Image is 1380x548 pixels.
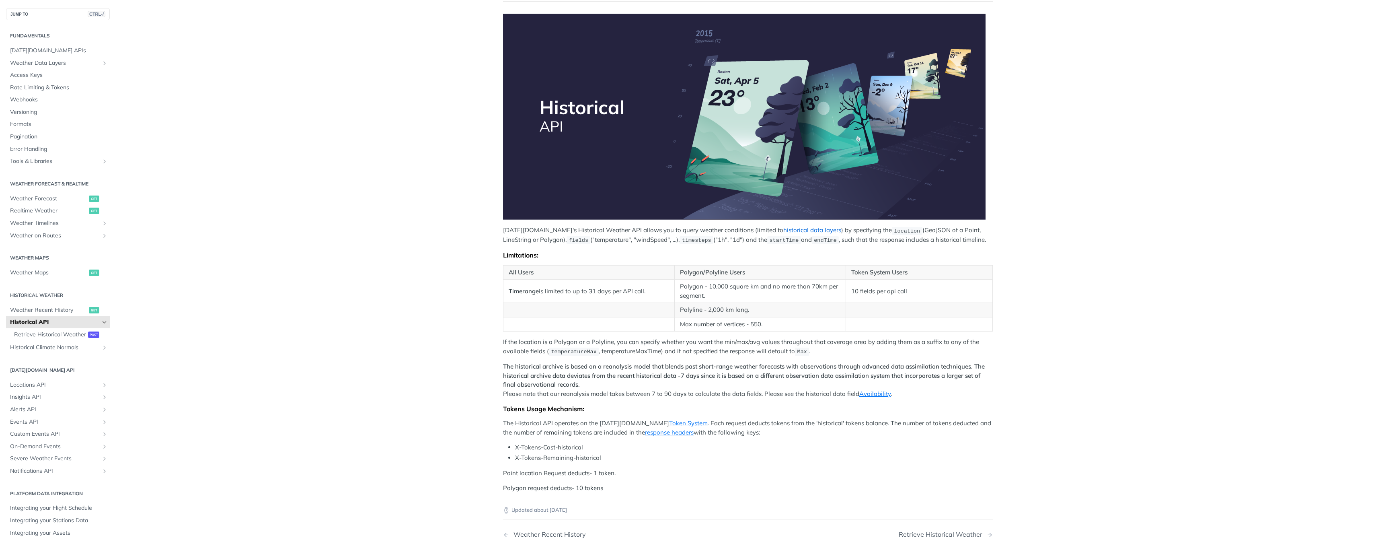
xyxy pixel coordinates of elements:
span: Integrating your Stations Data [10,517,108,525]
a: Weather on RoutesShow subpages for Weather on Routes [6,230,110,242]
span: Webhooks [10,96,108,104]
button: Show subpages for Historical Climate Normals [101,344,108,351]
span: Integrating your Flight Schedule [10,504,108,512]
button: Show subpages for Alerts API [101,406,108,413]
span: Events API [10,418,99,426]
span: Retrieve Historical Weather [14,331,86,339]
span: Formats [10,120,108,128]
a: Webhooks [6,94,110,106]
td: 10 fields per api call [846,280,992,303]
a: Weather TimelinesShow subpages for Weather Timelines [6,217,110,229]
button: Show subpages for Tools & Libraries [101,158,108,165]
nav: Pagination Controls [503,523,993,546]
button: Show subpages for On-Demand Events [101,443,108,450]
a: On-Demand EventsShow subpages for On-Demand Events [6,441,110,453]
span: Rate Limiting & Tokens [10,84,108,92]
a: Historical Climate NormalsShow subpages for Historical Climate Normals [6,342,110,354]
span: Tools & Libraries [10,157,99,165]
span: CTRL-/ [88,11,105,17]
span: Realtime Weather [10,207,87,215]
a: Weather Mapsget [6,267,110,279]
span: post [88,332,99,338]
span: Insights API [10,393,99,401]
h2: Weather Forecast & realtime [6,180,110,187]
span: Custom Events API [10,430,99,438]
button: Hide subpages for Historical API [101,319,108,326]
button: Show subpages for Weather Data Layers [101,60,108,66]
span: Severe Weather Events [10,455,99,463]
a: response headers [645,429,694,436]
li: X-Tokens-Cost-historical [515,443,993,452]
button: Show subpages for Events API [101,419,108,425]
a: Next Page: Retrieve Historical Weather [899,531,993,538]
a: Weather Recent Historyget [6,304,110,316]
span: Pagination [10,133,108,141]
a: Error Handling [6,143,110,155]
a: Integrating your Assets [6,527,110,539]
span: get [89,196,99,202]
p: [DATE][DOMAIN_NAME]'s Historical Weather API allows you to query weather conditions (limited to )... [503,226,993,245]
span: Weather Forecast [10,195,87,203]
p: If the location is a Polygon or a Polyline, you can specify whether you want the min/max/avg valu... [503,338,993,356]
span: temperatureMax [551,349,596,355]
td: Polygon - 10,000 square km and no more than 70km per segment. [674,280,846,303]
span: Locations API [10,381,99,389]
span: Max [797,349,807,355]
a: Events APIShow subpages for Events API [6,416,110,428]
span: Integrating your Assets [10,529,108,537]
th: All Users [503,265,675,280]
img: Historical-API.png [503,14,986,220]
span: timesteps [682,237,711,243]
td: Polyline - 2,000 km long. [674,303,846,317]
span: Versioning [10,108,108,116]
span: [DATE][DOMAIN_NAME] APIs [10,47,108,55]
a: historical data layers [783,226,841,234]
th: Polygon/Polyline Users [674,265,846,280]
span: Historical API [10,318,99,326]
th: Token System Users [846,265,992,280]
span: Weather Timelines [10,219,99,227]
a: Locations APIShow subpages for Locations API [6,379,110,391]
span: get [89,208,99,214]
button: Show subpages for Insights API [101,394,108,400]
a: Availability [859,390,891,398]
a: Formats [6,118,110,130]
h2: [DATE][DOMAIN_NAME] API [6,367,110,374]
div: Limitations: [503,251,993,259]
a: Historical APIHide subpages for Historical API [6,316,110,328]
p: Polygon request deducts- 10 tokens [503,484,993,493]
a: Integrating your Flight Schedule [6,502,110,514]
span: location [894,228,920,234]
span: Weather Data Layers [10,59,99,67]
a: Rate Limiting & Tokens [6,82,110,94]
p: The Historical API operates on the [DATE][DOMAIN_NAME] . Each request deducts tokens from the 'hi... [503,419,993,437]
span: Access Keys [10,71,108,79]
span: Historical Climate Normals [10,344,99,352]
strong: Timerange [509,287,539,295]
span: fields [569,237,588,243]
h2: Fundamentals [6,32,110,39]
span: Weather Maps [10,269,87,277]
span: Notifications API [10,467,99,475]
button: Show subpages for Locations API [101,382,108,388]
li: X-Tokens-Remaining-historical [515,453,993,463]
h2: Weather Maps [6,254,110,262]
div: Tokens Usage Mechanism: [503,405,993,413]
a: Notifications APIShow subpages for Notifications API [6,465,110,477]
a: Versioning [6,106,110,118]
a: Retrieve Historical Weatherpost [10,329,110,341]
p: Updated about [DATE] [503,506,993,514]
a: Severe Weather EventsShow subpages for Severe Weather Events [6,453,110,465]
a: Previous Page: Weather Recent History [503,531,713,538]
span: startTime [769,237,799,243]
a: Access Keys [6,69,110,81]
a: Pagination [6,131,110,143]
button: Show subpages for Custom Events API [101,431,108,437]
a: Alerts APIShow subpages for Alerts API [6,404,110,416]
button: JUMP TOCTRL-/ [6,8,110,20]
button: Show subpages for Weather Timelines [101,220,108,227]
span: get [89,307,99,313]
span: Weather on Routes [10,232,99,240]
a: Insights APIShow subpages for Insights API [6,391,110,403]
strong: The historical archive is based on a reanalysis model that blends past short-range weather foreca... [503,363,985,388]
